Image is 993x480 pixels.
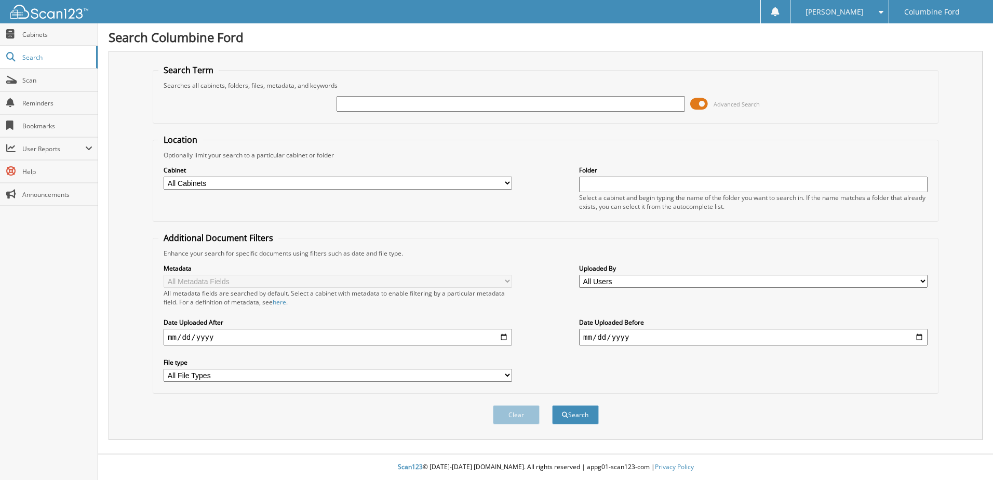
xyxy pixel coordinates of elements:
span: Bookmarks [22,122,92,130]
div: Enhance your search for specific documents using filters such as date and file type. [158,249,933,258]
label: Metadata [164,264,512,273]
span: Cabinets [22,30,92,39]
label: Date Uploaded After [164,318,512,327]
a: here [273,298,286,306]
a: Privacy Policy [655,462,694,471]
label: File type [164,358,512,367]
span: Search [22,53,91,62]
span: Announcements [22,190,92,199]
div: All metadata fields are searched by default. Select a cabinet with metadata to enable filtering b... [164,289,512,306]
span: Advanced Search [714,100,760,108]
button: Search [552,405,599,424]
span: Help [22,167,92,176]
label: Cabinet [164,166,512,175]
div: © [DATE]-[DATE] [DOMAIN_NAME]. All rights reserved | appg01-scan123-com | [98,455,993,480]
iframe: Chat Widget [941,430,993,480]
div: Select a cabinet and begin typing the name of the folder you want to search in. If the name match... [579,193,928,211]
button: Clear [493,405,540,424]
label: Folder [579,166,928,175]
div: Optionally limit your search to a particular cabinet or folder [158,151,933,159]
h1: Search Columbine Ford [109,29,983,46]
legend: Additional Document Filters [158,232,278,244]
legend: Search Term [158,64,219,76]
input: start [164,329,512,345]
label: Date Uploaded Before [579,318,928,327]
input: end [579,329,928,345]
span: Scan123 [398,462,423,471]
span: Scan [22,76,92,85]
span: [PERSON_NAME] [806,9,864,15]
div: Searches all cabinets, folders, files, metadata, and keywords [158,81,933,90]
span: User Reports [22,144,85,153]
label: Uploaded By [579,264,928,273]
span: Reminders [22,99,92,108]
legend: Location [158,134,203,145]
img: scan123-logo-white.svg [10,5,88,19]
span: Columbine Ford [904,9,960,15]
